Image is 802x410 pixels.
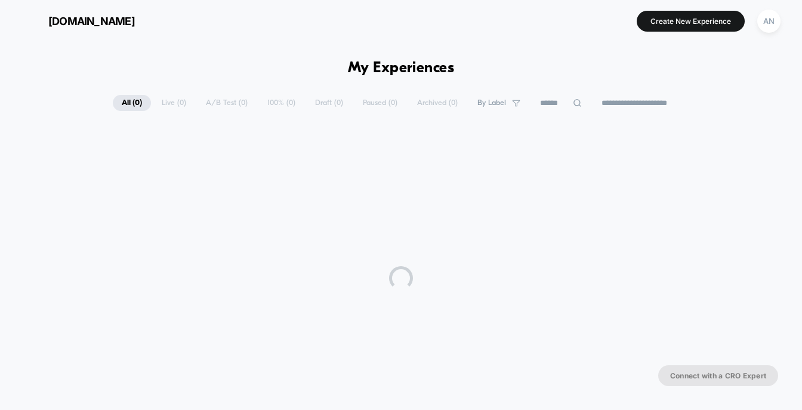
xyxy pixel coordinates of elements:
[113,95,151,111] span: All ( 0 )
[477,98,506,107] span: By Label
[48,15,135,27] span: [DOMAIN_NAME]
[348,60,455,77] h1: My Experiences
[18,11,138,30] button: [DOMAIN_NAME]
[658,365,778,386] button: Connect with a CRO Expert
[754,9,784,33] button: AN
[637,11,745,32] button: Create New Experience
[757,10,781,33] div: AN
